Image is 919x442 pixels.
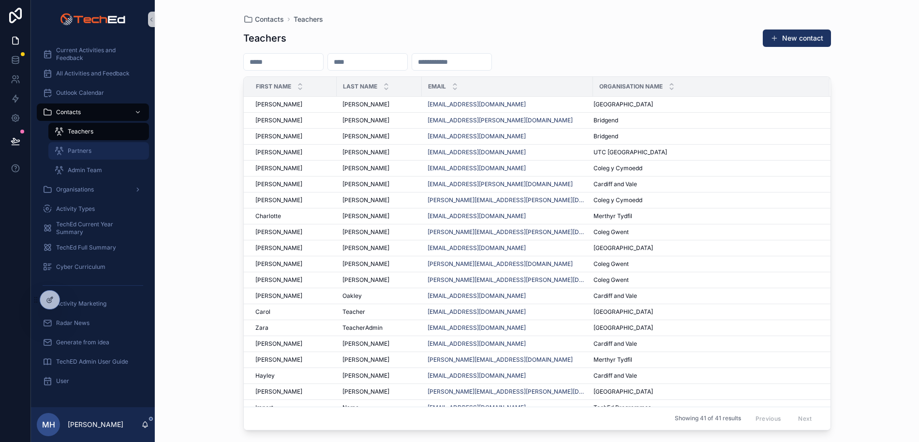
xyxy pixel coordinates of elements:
span: [PERSON_NAME] [255,292,302,300]
a: Generate from idea [37,334,149,351]
a: Admin Team [48,162,149,179]
a: Cardiff and Vale [593,372,818,380]
span: Activity Marketing [56,300,106,308]
span: TechEd Programmes [593,404,651,412]
a: [GEOGRAPHIC_DATA] [593,388,818,396]
span: [PERSON_NAME] [342,212,389,220]
a: [EMAIL_ADDRESS][DOMAIN_NAME] [428,340,587,348]
a: Current Activities and Feedback [37,45,149,63]
a: Teachers [294,15,323,24]
span: Generate from idea [56,339,109,346]
a: [EMAIL_ADDRESS][DOMAIN_NAME] [428,340,526,348]
a: [EMAIL_ADDRESS][DOMAIN_NAME] [428,133,587,140]
span: Zara [255,324,268,332]
span: TechEd Current Year Summary [56,221,139,236]
span: Charlotte [255,212,281,220]
a: Cardiff and Vale [593,292,818,300]
a: [EMAIL_ADDRESS][PERSON_NAME][DOMAIN_NAME] [428,117,573,124]
span: Coleg y Cymoedd [593,196,642,204]
span: MH [42,419,55,430]
a: [PERSON_NAME] [255,340,331,348]
a: [GEOGRAPHIC_DATA] [593,324,818,332]
a: [PERSON_NAME][EMAIL_ADDRESS][PERSON_NAME][DOMAIN_NAME] [428,276,587,284]
span: [PERSON_NAME] [342,388,389,396]
span: Coleg y Cymoedd [593,164,642,172]
span: [PERSON_NAME] [255,117,302,124]
a: [EMAIL_ADDRESS][DOMAIN_NAME] [428,308,587,316]
a: Partners [48,142,149,160]
span: [PERSON_NAME] [342,276,389,284]
a: [PERSON_NAME] [342,180,416,188]
span: First name [256,83,291,90]
span: Cardiff and Vale [593,180,637,188]
a: [EMAIL_ADDRESS][PERSON_NAME][DOMAIN_NAME] [428,180,587,188]
a: [EMAIL_ADDRESS][DOMAIN_NAME] [428,212,587,220]
span: Cyber Curriculum [56,263,105,271]
span: Cardiff and Vale [593,372,637,380]
span: [PERSON_NAME] [255,228,302,236]
a: TechEd Current Year Summary [37,220,149,237]
a: Coleg Gwent [593,276,818,284]
span: [PERSON_NAME] [342,164,389,172]
span: Bridgend [593,133,618,140]
span: [GEOGRAPHIC_DATA] [593,101,653,108]
a: [PERSON_NAME] [342,101,416,108]
a: Charlotte [255,212,331,220]
span: [PERSON_NAME] [255,388,302,396]
span: [PERSON_NAME] [342,101,389,108]
a: [EMAIL_ADDRESS][DOMAIN_NAME] [428,101,587,108]
a: [PERSON_NAME] [255,356,331,364]
a: [PERSON_NAME] [342,388,416,396]
a: Radar News [37,314,149,332]
a: [PERSON_NAME] [255,180,331,188]
a: [PERSON_NAME] [255,101,331,108]
span: Carol [255,308,270,316]
span: [PERSON_NAME] [255,101,302,108]
span: Radar News [56,319,89,327]
a: [GEOGRAPHIC_DATA] [593,101,818,108]
a: Oakley [342,292,416,300]
a: [EMAIL_ADDRESS][DOMAIN_NAME] [428,148,587,156]
span: Bridgend [593,117,618,124]
a: New contact [763,29,831,47]
a: Teachers [48,123,149,140]
a: TechEd Full Summary [37,239,149,256]
a: TechED Admin User Guide [37,353,149,370]
span: [PERSON_NAME] [255,260,302,268]
a: [PERSON_NAME] [342,133,416,140]
a: Merthyr Tydfil [593,356,818,364]
span: Contacts [255,15,284,24]
span: Cardiff and Vale [593,292,637,300]
span: Current Activities and Feedback [56,46,139,62]
a: TechEd Programmes [593,404,818,412]
a: Outlook Calendar [37,84,149,102]
a: Merthyr Tydfil [593,212,818,220]
a: Coleg Gwent [593,260,818,268]
a: [PERSON_NAME] [342,260,416,268]
a: [PERSON_NAME] [342,356,416,364]
span: [PERSON_NAME] [342,180,389,188]
a: [PERSON_NAME] [342,196,416,204]
span: Email [428,83,446,90]
a: Teacher [342,308,416,316]
a: [PERSON_NAME] [342,244,416,252]
span: Teacher [342,308,365,316]
span: Hayley [255,372,275,380]
a: [EMAIL_ADDRESS][DOMAIN_NAME] [428,244,587,252]
a: [EMAIL_ADDRESS][DOMAIN_NAME] [428,324,587,332]
a: User [37,372,149,390]
a: [PERSON_NAME][EMAIL_ADDRESS][DOMAIN_NAME] [428,260,587,268]
a: [PERSON_NAME] [255,133,331,140]
span: [GEOGRAPHIC_DATA] [593,388,653,396]
span: [GEOGRAPHIC_DATA] [593,324,653,332]
a: [PERSON_NAME][EMAIL_ADDRESS][DOMAIN_NAME] [428,356,573,364]
a: [EMAIL_ADDRESS][DOMAIN_NAME] [428,292,526,300]
a: [PERSON_NAME] [255,148,331,156]
div: scrollable content [31,39,155,402]
a: [EMAIL_ADDRESS][DOMAIN_NAME] [428,148,526,156]
span: Activity Types [56,205,95,213]
span: Import [255,404,273,412]
a: [PERSON_NAME][EMAIL_ADDRESS][PERSON_NAME][DOMAIN_NAME] [428,388,587,396]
